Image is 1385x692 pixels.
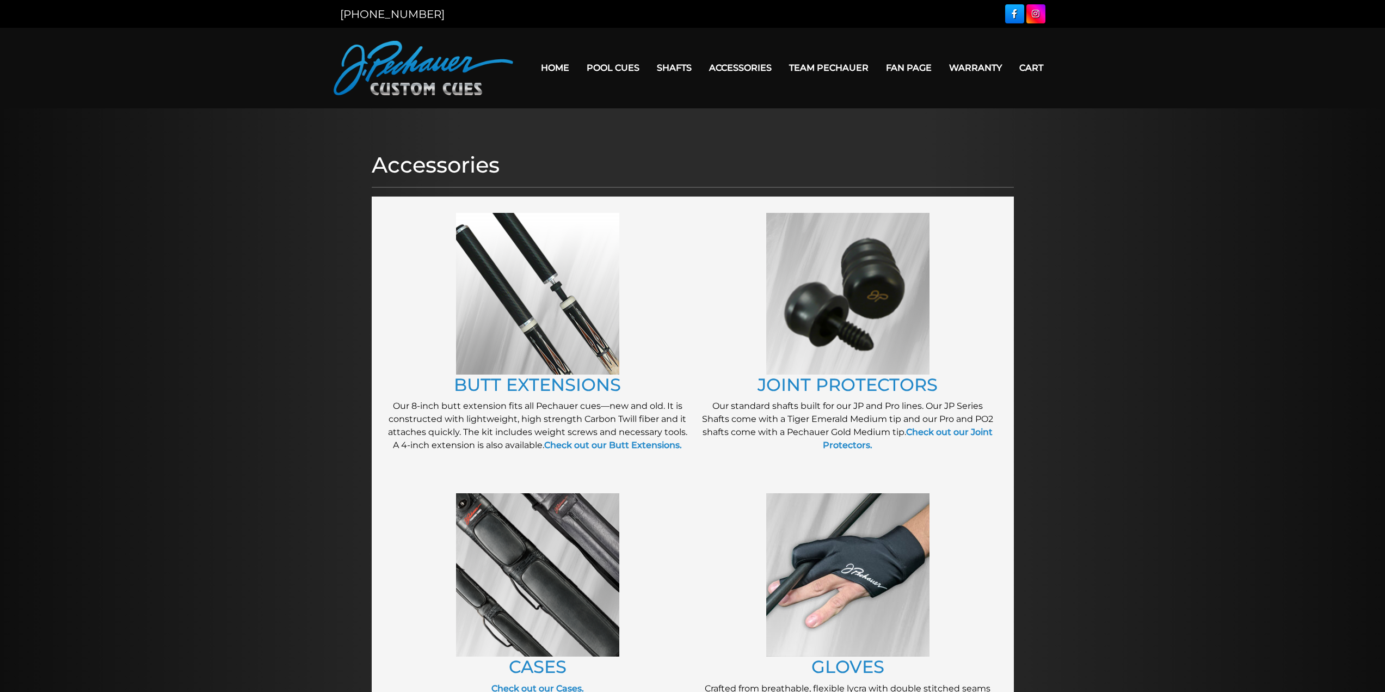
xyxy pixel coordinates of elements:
a: Warranty [940,54,1011,82]
img: Pechauer Custom Cues [334,41,513,95]
a: Team Pechauer [780,54,877,82]
a: Pool Cues [578,54,648,82]
a: Accessories [700,54,780,82]
a: JOINT PROTECTORS [758,374,938,395]
p: Our 8-inch butt extension fits all Pechauer cues—new and old. It is constructed with lightweight,... [388,400,687,452]
a: Cart [1011,54,1052,82]
a: Check out our Joint Protectors. [823,427,993,450]
a: CASES [509,656,567,677]
a: [PHONE_NUMBER] [340,8,445,21]
a: Shafts [648,54,700,82]
a: Home [532,54,578,82]
a: Check out our Butt Extensions. [544,440,682,450]
a: Fan Page [877,54,940,82]
a: BUTT EXTENSIONS [454,374,621,395]
h1: Accessories [372,152,1014,178]
p: Our standard shafts built for our JP and Pro lines. Our JP Series Shafts come with a Tiger Emeral... [698,400,998,452]
a: GLOVES [811,656,884,677]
